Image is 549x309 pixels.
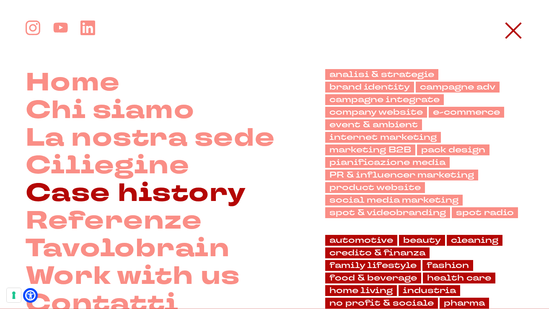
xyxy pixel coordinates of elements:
[26,235,230,263] a: Tavolobrain
[325,132,441,143] a: internet marketing
[325,119,422,130] a: event & ambient
[26,124,275,152] a: La nostra sede
[325,69,438,80] a: analisi & strategie
[26,207,202,235] a: Referenze
[325,260,421,271] a: family lifestyle
[423,273,495,283] a: health care
[325,157,450,168] a: pianificazione media
[325,182,425,193] a: product website
[26,152,190,180] a: Ciliegine
[325,82,414,93] a: brand identity
[325,207,450,218] a: spot & videobranding
[429,107,504,118] a: e-commerce
[7,288,21,302] button: Le tue preferenze relative al consenso per le tecnologie di tracciamento
[416,82,500,93] a: campagne adv
[26,180,246,207] a: Case history
[325,144,415,155] a: marketing B2B
[26,69,120,97] a: Home
[26,263,240,290] a: Work with us
[325,273,421,283] a: food & beverage
[26,97,195,124] a: Chi siamo
[325,285,397,296] a: home living
[325,94,444,105] a: campagne integrate
[422,260,473,271] a: fashion
[440,298,489,309] a: pharma
[399,285,460,296] a: industria
[325,298,438,309] a: no profit & sociale
[417,144,489,155] a: pack design
[325,107,427,118] a: company website
[399,235,445,246] a: beauty
[447,235,502,246] a: cleaning
[325,195,463,206] a: social media marketing
[325,170,478,180] a: PR & influencer marketing
[452,207,518,218] a: spot radio
[25,290,36,301] a: Open Accessibility Menu
[325,235,397,246] a: automotive
[325,247,430,258] a: credito & finanza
